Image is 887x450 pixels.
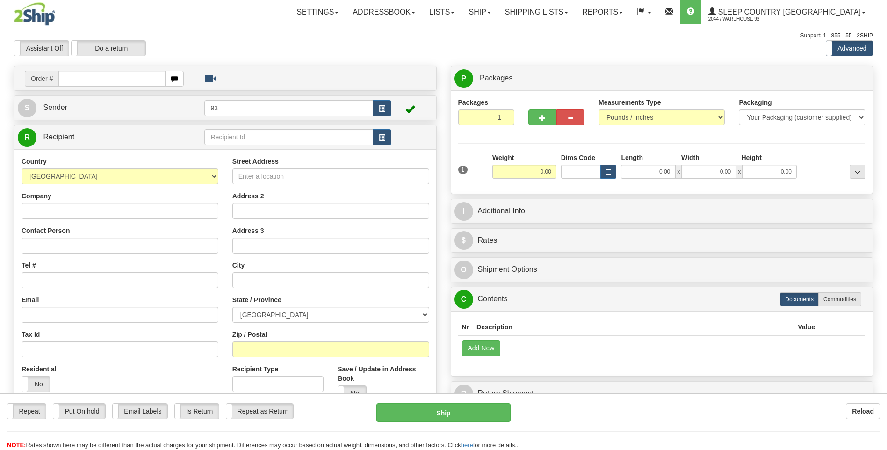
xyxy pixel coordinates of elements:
[22,226,70,235] label: Contact Person
[716,8,861,16] span: Sleep Country [GEOGRAPHIC_DATA]
[18,99,36,117] span: S
[22,364,57,374] label: Residential
[852,407,874,415] b: Reload
[232,157,279,166] label: Street Address
[736,165,743,179] span: x
[22,191,51,201] label: Company
[454,260,870,279] a: OShipment Options
[72,41,145,56] label: Do a return
[454,202,870,221] a: IAdditional Info
[454,261,473,279] span: O
[701,0,873,24] a: Sleep Country [GEOGRAPHIC_DATA] 2044 / Warehouse 93
[454,69,473,88] span: P
[492,153,514,162] label: Weight
[346,0,422,24] a: Addressbook
[681,153,700,162] label: Width
[43,133,74,141] span: Recipient
[422,0,462,24] a: Lists
[338,364,429,383] label: Save / Update in Address Book
[621,153,643,162] label: Length
[454,231,870,250] a: $Rates
[232,364,279,374] label: Recipient Type
[454,384,870,403] a: RReturn Shipment
[14,41,69,56] label: Assistant Off
[561,153,595,162] label: Dims Code
[454,290,870,309] a: CContents
[458,98,489,107] label: Packages
[865,177,886,273] iframe: chat widget
[204,100,373,116] input: Sender Id
[53,404,105,419] label: Put On hold
[338,386,366,401] label: No
[22,157,47,166] label: Country
[226,404,293,419] label: Repeat as Return
[232,168,429,184] input: Enter a location
[22,330,40,339] label: Tax Id
[473,319,794,336] th: Description
[7,442,26,449] span: NOTE:
[14,32,873,40] div: Support: 1 - 855 - 55 - 2SHIP
[739,98,772,107] label: Packaging
[18,128,36,147] span: R
[741,153,762,162] label: Height
[480,74,512,82] span: Packages
[18,128,184,147] a: R Recipient
[376,403,510,422] button: Ship
[458,319,473,336] th: Nr
[22,377,50,392] label: No
[43,103,67,111] span: Sender
[454,385,473,403] span: R
[232,191,264,201] label: Address 2
[708,15,779,24] span: 2044 / Warehouse 93
[675,165,682,179] span: x
[232,226,264,235] label: Address 3
[462,340,501,356] button: Add New
[454,69,870,88] a: P Packages
[599,98,661,107] label: Measurements Type
[175,404,219,419] label: Is Return
[289,0,346,24] a: Settings
[826,41,873,56] label: Advanced
[113,404,167,419] label: Email Labels
[846,403,880,419] button: Reload
[232,330,267,339] label: Zip / Postal
[458,166,468,174] span: 1
[794,319,819,336] th: Value
[22,261,36,270] label: Tel #
[461,442,473,449] a: here
[850,165,865,179] div: ...
[14,2,55,26] img: logo2044.jpg
[18,98,204,117] a: S Sender
[25,71,58,87] span: Order #
[780,292,819,306] label: Documents
[204,129,373,145] input: Recipient Id
[454,231,473,250] span: $
[575,0,630,24] a: Reports
[22,295,39,305] label: Email
[232,261,245,270] label: City
[454,290,473,309] span: C
[232,295,281,305] label: State / Province
[462,0,498,24] a: Ship
[454,202,473,221] span: I
[818,292,861,306] label: Commodities
[7,404,46,419] label: Repeat
[498,0,575,24] a: Shipping lists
